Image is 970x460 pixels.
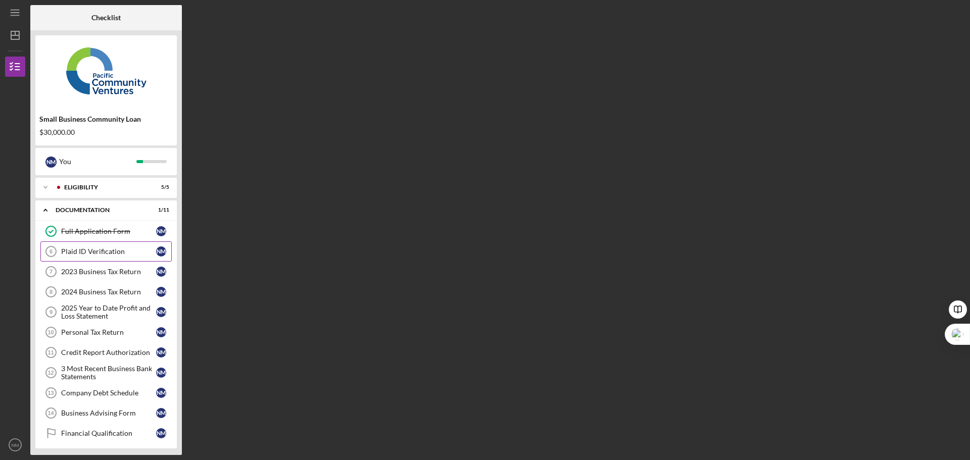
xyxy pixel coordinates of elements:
div: Documentation [56,207,144,213]
button: NM [5,435,25,455]
tspan: 12 [47,370,54,376]
div: N M [156,307,166,317]
div: Financial Qualification [61,429,156,437]
div: N M [156,388,166,398]
div: N M [156,327,166,337]
img: Product logo [35,40,177,101]
b: Checklist [91,14,121,22]
tspan: 9 [50,309,53,315]
text: NM [12,442,19,448]
a: Full Application FormNM [40,221,172,241]
a: 14Business Advising FormNM [40,403,172,423]
div: 2025 Year to Date Profit and Loss Statement [61,304,156,320]
tspan: 14 [47,410,54,416]
a: Financial QualificationNM [40,423,172,443]
a: 72023 Business Tax ReturnNM [40,262,172,282]
div: N M [156,408,166,418]
tspan: 6 [50,248,53,254]
div: Personal Tax Return [61,328,156,336]
a: 82024 Business Tax ReturnNM [40,282,172,302]
div: Full Application Form [61,227,156,235]
tspan: 13 [47,390,54,396]
a: 10Personal Tax ReturnNM [40,322,172,342]
div: Credit Report Authorization [61,348,156,356]
div: 2023 Business Tax Return [61,268,156,276]
div: 1 / 11 [151,207,169,213]
div: N M [156,287,166,297]
div: Small Business Community Loan [39,115,173,123]
div: Business Advising Form [61,409,156,417]
div: Eligibility [64,184,144,190]
div: 3 Most Recent Business Bank Statements [61,365,156,381]
tspan: 8 [50,289,53,295]
div: N M [156,347,166,357]
div: N M [156,267,166,277]
div: N M [156,226,166,236]
div: N M [156,368,166,378]
div: 2024 Business Tax Return [61,288,156,296]
tspan: 11 [47,349,54,355]
div: Company Debt Schedule [61,389,156,397]
a: 92025 Year to Date Profit and Loss StatementNM [40,302,172,322]
tspan: 10 [47,329,54,335]
div: N M [156,246,166,257]
a: 11Credit Report AuthorizationNM [40,342,172,363]
div: $30,000.00 [39,128,173,136]
div: N M [156,428,166,438]
div: N M [45,157,57,168]
div: Plaid ID Verification [61,247,156,255]
a: 13Company Debt ScheduleNM [40,383,172,403]
tspan: 7 [50,269,53,275]
a: 6Plaid ID VerificationNM [40,241,172,262]
div: You [59,153,136,170]
div: 5 / 5 [151,184,169,190]
a: 123 Most Recent Business Bank StatementsNM [40,363,172,383]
